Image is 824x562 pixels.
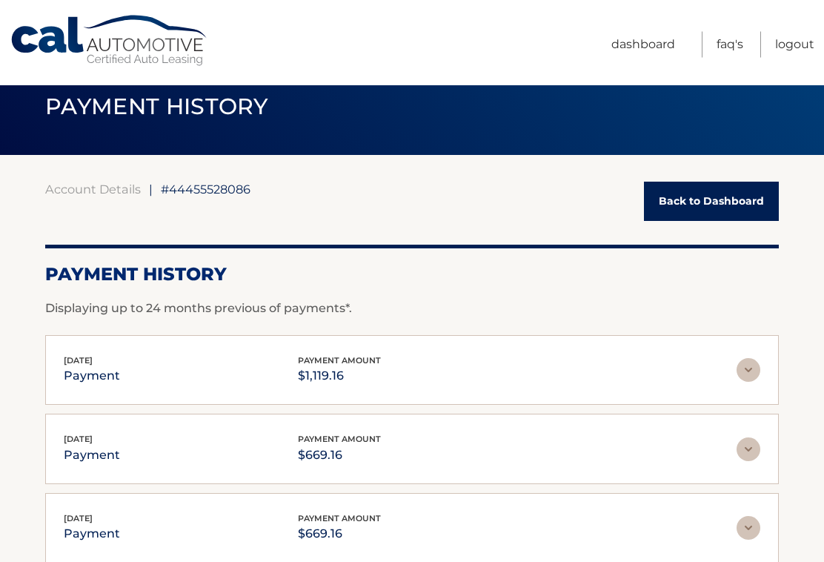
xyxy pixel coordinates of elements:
span: payment amount [298,434,381,445]
span: [DATE] [64,434,93,445]
p: payment [64,524,120,545]
span: | [149,182,153,197]
p: $1,119.16 [298,366,381,387]
span: PAYMENT HISTORY [45,93,268,121]
span: [DATE] [64,514,93,524]
a: Cal Automotive [10,15,210,67]
p: Displaying up to 24 months previous of payments*. [45,300,779,318]
span: payment amount [298,514,381,524]
p: $669.16 [298,524,381,545]
h2: Payment History [45,264,779,286]
p: payment [64,366,120,387]
a: FAQ's [717,32,743,58]
span: [DATE] [64,356,93,366]
p: $669.16 [298,446,381,466]
img: accordion-rest.svg [737,517,760,540]
a: Account Details [45,182,141,197]
span: #44455528086 [161,182,250,197]
p: payment [64,446,120,466]
a: Back to Dashboard [644,182,779,222]
a: Logout [775,32,814,58]
img: accordion-rest.svg [737,359,760,383]
a: Dashboard [611,32,675,58]
span: payment amount [298,356,381,366]
img: accordion-rest.svg [737,438,760,462]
